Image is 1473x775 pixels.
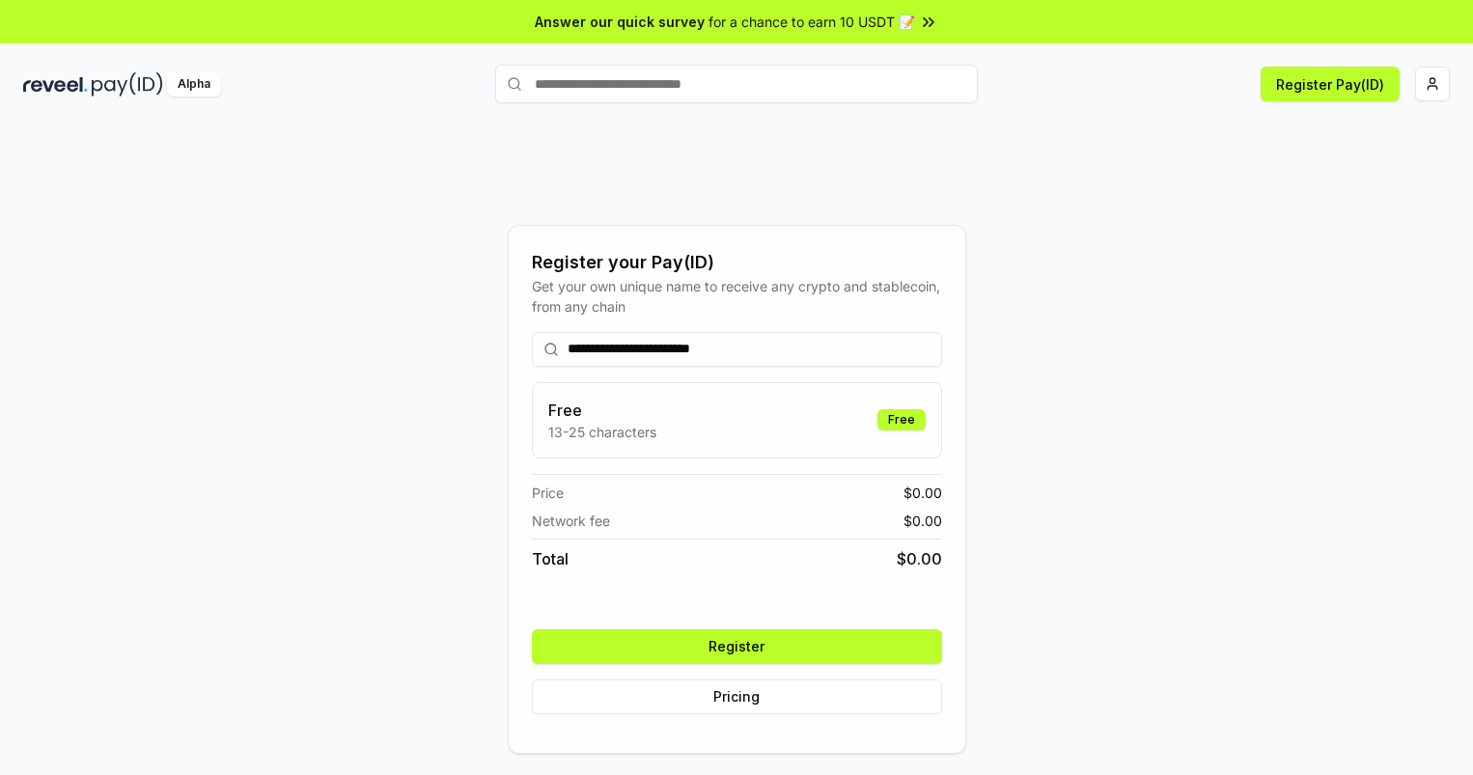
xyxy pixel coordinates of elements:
[903,511,942,531] span: $ 0.00
[877,409,926,430] div: Free
[1261,67,1400,101] button: Register Pay(ID)
[548,422,656,442] p: 13-25 characters
[532,547,569,570] span: Total
[167,72,221,97] div: Alpha
[23,72,88,97] img: reveel_dark
[532,511,610,531] span: Network fee
[532,249,942,276] div: Register your Pay(ID)
[92,72,163,97] img: pay_id
[532,276,942,317] div: Get your own unique name to receive any crypto and stablecoin, from any chain
[535,12,705,32] span: Answer our quick survey
[548,399,656,422] h3: Free
[709,12,915,32] span: for a chance to earn 10 USDT 📝
[532,679,942,714] button: Pricing
[532,483,564,503] span: Price
[897,547,942,570] span: $ 0.00
[532,629,942,664] button: Register
[903,483,942,503] span: $ 0.00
